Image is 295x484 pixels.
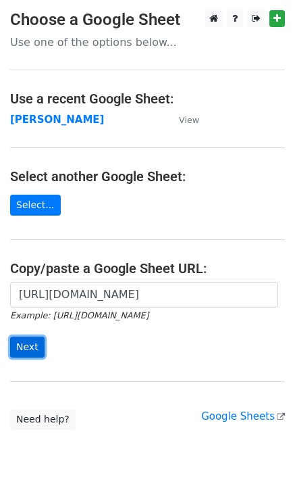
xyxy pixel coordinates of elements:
p: Use one of the options below... [10,35,285,49]
a: Select... [10,195,61,216]
a: [PERSON_NAME] [10,114,104,126]
a: Need help? [10,409,76,430]
small: Example: [URL][DOMAIN_NAME] [10,310,149,320]
a: View [165,114,199,126]
iframe: Chat Widget [227,419,295,484]
h3: Choose a Google Sheet [10,10,285,30]
a: Google Sheets [201,410,285,422]
h4: Copy/paste a Google Sheet URL: [10,260,285,276]
h4: Use a recent Google Sheet: [10,91,285,107]
h4: Select another Google Sheet: [10,168,285,185]
small: View [179,115,199,125]
input: Paste your Google Sheet URL here [10,282,278,308]
input: Next [10,337,45,358]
